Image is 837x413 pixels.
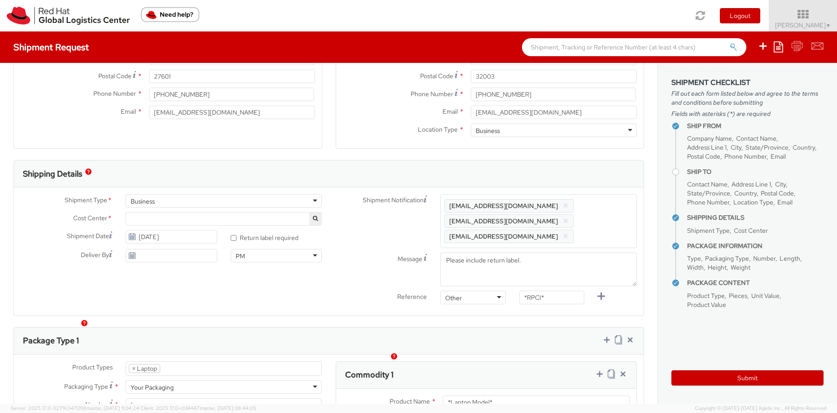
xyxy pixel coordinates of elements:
[563,216,569,226] button: ×
[140,405,256,411] span: Client: 2025.17.0-cb14447
[687,301,726,309] span: Product Value
[420,72,453,80] span: Postal Code
[687,243,824,249] h4: Package Information
[695,405,826,412] span: Copyright © [DATE]-[DATE] Agistix Inc., All Rights Reserved
[443,107,458,115] span: Email
[687,143,727,151] span: Address Line 1
[705,254,749,262] span: Packaging Type
[780,254,800,262] span: Length
[345,370,394,379] h3: Commodity 1
[418,125,458,133] span: Location Type
[11,405,139,411] span: Server: 2025.17.0-327f6347098
[687,134,732,142] span: Company Name
[708,263,727,271] span: Height
[687,292,725,300] span: Product Type
[398,255,422,263] span: Message
[671,79,824,87] h3: Shipment Checklist
[687,254,701,262] span: Type
[687,198,729,206] span: Phone Number
[736,134,776,142] span: Contact Name
[724,152,767,160] span: Phone Number
[85,400,108,409] span: Number
[449,232,558,240] span: [EMAIL_ADDRESS][DOMAIN_NAME]
[687,189,730,197] span: State/Province
[563,231,569,242] button: ×
[734,189,757,197] span: Country
[67,231,109,241] span: Shipment Date
[731,263,750,271] span: Weight
[671,370,824,386] button: Submit
[98,72,131,80] span: Postal Code
[671,109,824,118] span: Fields with asterisks (*) are required
[13,42,89,52] h4: Shipment Request
[761,189,794,197] span: Postal Code
[687,214,824,221] h4: Shipping Details
[522,38,746,56] input: Shipment, Tracking or Reference Number (at least 4 chars)
[687,263,704,271] span: Width
[132,364,136,373] span: ×
[73,213,107,224] span: Cost Center
[729,292,747,300] span: Pieces
[687,152,720,160] span: Postal Code
[826,22,831,29] span: ▼
[23,169,82,178] h3: Shipping Details
[775,180,786,188] span: City
[131,383,174,392] div: Your Packaging
[449,202,558,210] span: [EMAIL_ADDRESS][DOMAIN_NAME]
[671,89,824,107] span: Fill out each form listed below and agree to the terms and conditions before submitting
[775,21,831,29] span: [PERSON_NAME]
[141,7,199,22] button: Need help?
[732,180,771,188] span: Address Line 1
[93,89,136,98] span: Phone Number
[231,232,300,242] label: Return label required
[720,8,760,23] button: Logout
[753,254,776,262] span: Number
[687,123,824,129] h4: Ship From
[563,200,569,211] button: ×
[23,336,79,345] h3: Package Type 1
[72,363,113,371] span: Product Types
[411,90,453,98] span: Phone Number
[129,364,160,373] li: Laptop
[734,226,768,235] span: Cost Center
[449,217,558,225] span: [EMAIL_ADDRESS][DOMAIN_NAME]
[687,180,727,188] span: Contact Name
[751,292,780,300] span: Unit Value
[397,293,427,301] span: Reference
[236,252,245,261] div: PM
[687,169,824,175] h4: Ship To
[687,280,824,286] h4: Package Content
[731,143,741,151] span: City
[476,126,500,135] div: Business
[231,235,237,241] input: Return label required
[777,198,793,206] span: Email
[64,382,108,391] span: Packaging Type
[131,197,155,206] div: Business
[65,195,107,206] span: Shipment Type
[745,143,789,151] span: State/Province
[7,7,130,25] img: rh-logistics-00dfa346123c4ec078e1.svg
[771,152,786,160] span: Email
[687,226,730,235] span: Shipment Type
[81,250,109,260] span: Deliver By
[445,293,462,302] div: Other
[363,195,424,205] span: Shipment Notification
[733,198,773,206] span: Location Type
[793,143,815,151] span: Country
[121,107,136,115] span: Email
[200,405,256,411] span: master, [DATE] 08:44:05
[390,397,430,405] span: Product Name
[86,405,139,411] span: master, [DATE] 11:04:24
